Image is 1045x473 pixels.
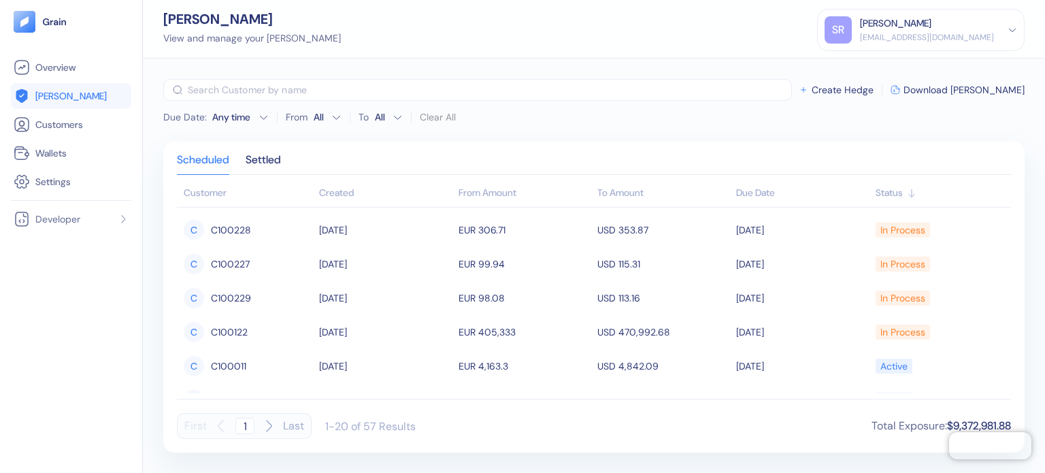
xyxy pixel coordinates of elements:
[14,174,129,190] a: Settings
[177,155,229,174] div: Scheduled
[184,288,204,308] div: C
[184,356,204,376] div: C
[286,112,308,122] label: From
[733,349,872,383] td: [DATE]
[880,252,925,276] div: In Process
[163,110,207,124] span: Due Date :
[736,186,868,200] div: Sort ascending
[211,355,246,378] span: C100011
[733,213,872,247] td: [DATE]
[825,16,852,44] div: SR
[14,145,129,161] a: Wallets
[733,281,872,315] td: [DATE]
[35,146,67,160] span: Wallets
[903,85,1025,95] span: Download [PERSON_NAME]
[891,85,1025,95] button: Download [PERSON_NAME]
[316,281,454,315] td: [DATE]
[316,383,454,417] td: [DATE]
[455,383,594,417] td: EUR 31,526.09
[594,213,733,247] td: USD 353.87
[163,110,269,124] button: Due Date:Any time
[316,349,454,383] td: [DATE]
[319,186,451,200] div: Sort ascending
[184,413,207,439] button: First
[184,390,204,410] div: C
[455,315,594,349] td: EUR 405,333
[211,389,250,412] span: C100016
[947,419,1011,433] span: $9,372,981.88
[880,218,925,242] div: In Process
[455,180,594,208] th: From Amount
[35,61,76,74] span: Overview
[594,281,733,315] td: USD 113.16
[799,85,874,95] button: Create Hedge
[310,106,342,128] button: From
[812,85,874,95] span: Create Hedge
[880,389,908,412] div: Active
[184,254,204,274] div: C
[594,383,733,417] td: USD 36,666.17
[188,79,792,101] input: Search Customer by name
[211,287,251,310] span: C100229
[880,355,908,378] div: Active
[594,349,733,383] td: USD 4,842.09
[163,12,341,26] div: [PERSON_NAME]
[211,252,250,276] span: C100227
[35,89,107,103] span: [PERSON_NAME]
[14,116,129,133] a: Customers
[14,59,129,76] a: Overview
[14,88,129,104] a: [PERSON_NAME]
[371,106,403,128] button: To
[455,281,594,315] td: EUR 98.08
[246,155,281,174] div: Settled
[733,315,872,349] td: [DATE]
[455,213,594,247] td: EUR 306.71
[880,321,925,344] div: In Process
[325,419,416,434] div: 1-20 of 57 Results
[35,175,71,189] span: Settings
[316,315,454,349] td: [DATE]
[359,112,369,122] label: To
[316,213,454,247] td: [DATE]
[283,413,304,439] button: Last
[211,218,251,242] span: C100228
[35,212,80,226] span: Developer
[880,287,925,310] div: In Process
[163,31,341,46] div: View and manage your [PERSON_NAME]
[35,118,83,131] span: Customers
[594,247,733,281] td: USD 115.31
[594,180,733,208] th: To Amount
[211,321,248,344] span: C100122
[316,247,454,281] td: [DATE]
[177,180,316,208] th: Customer
[455,349,594,383] td: EUR 4,163.3
[733,247,872,281] td: [DATE]
[184,220,204,240] div: C
[733,383,872,417] td: [DATE]
[42,17,67,27] img: logo
[872,418,1011,434] div: Total Exposure :
[860,16,931,31] div: [PERSON_NAME]
[455,247,594,281] td: EUR 99.94
[14,11,35,33] img: logo-tablet-V2.svg
[594,315,733,349] td: USD 470,992.68
[212,110,253,124] div: Any time
[860,31,994,44] div: [EMAIL_ADDRESS][DOMAIN_NAME]
[184,322,204,342] div: C
[949,432,1031,459] iframe: Chatra live chat
[876,186,1004,200] div: Sort ascending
